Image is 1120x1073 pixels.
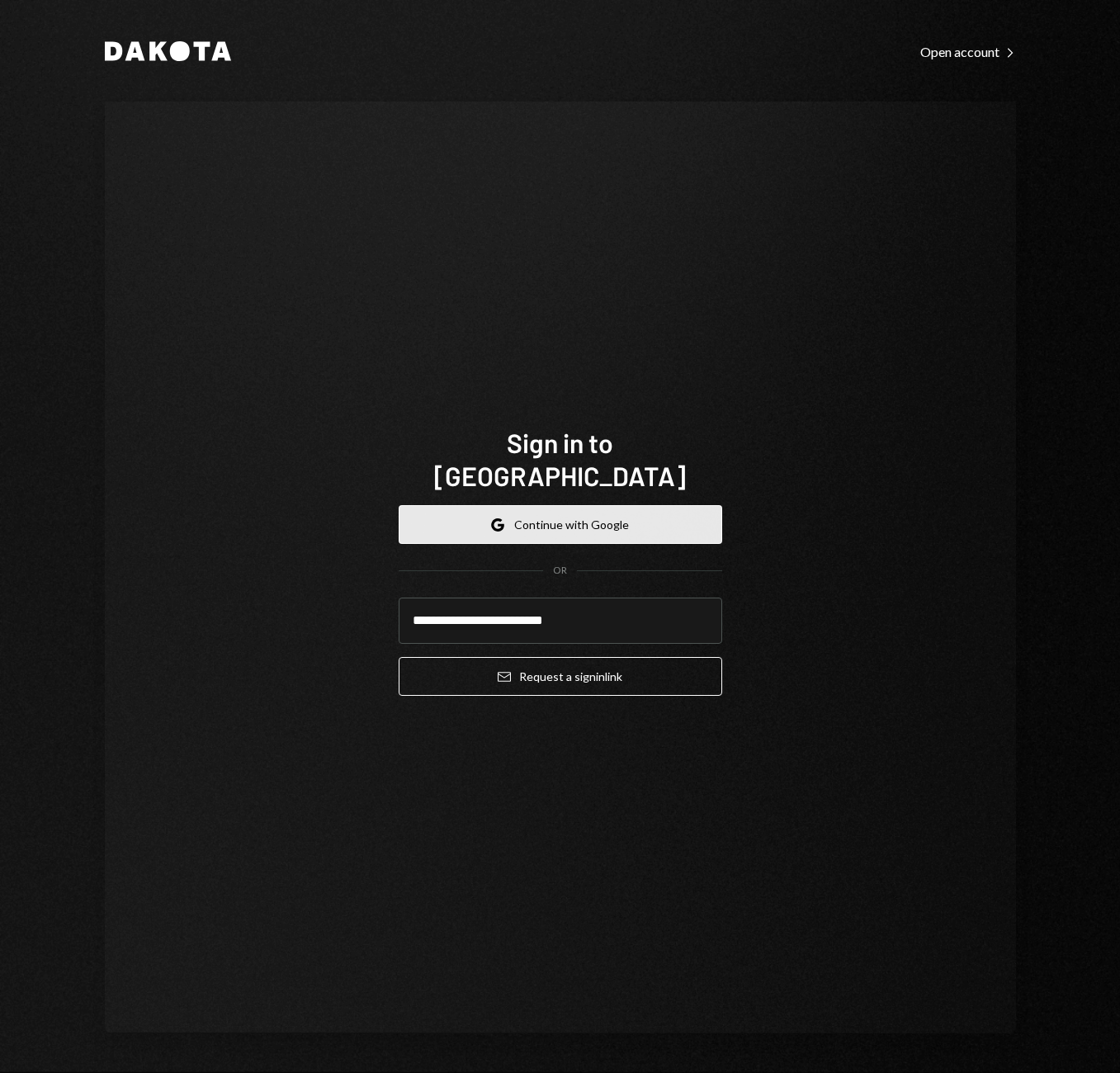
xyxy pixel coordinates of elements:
h1: Sign in to [GEOGRAPHIC_DATA] [399,426,722,492]
a: Open account [920,42,1016,60]
button: Request a signinlink [399,657,722,696]
div: Open account [920,44,1016,60]
div: OR [553,564,567,578]
button: Continue with Google [399,505,722,544]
